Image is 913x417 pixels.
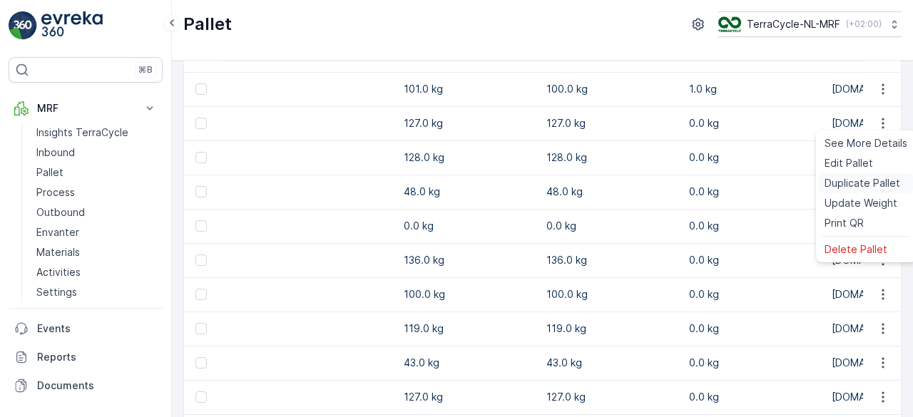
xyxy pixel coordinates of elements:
p: Materials [36,245,80,259]
td: 100.0 kg [539,277,682,312]
img: TC_v739CUj.png [718,16,741,32]
td: 136.0 kg [397,243,539,277]
span: Material : [12,351,61,364]
div: Toggle Row Selected [195,323,207,334]
span: - [80,304,85,316]
img: logo [9,11,37,40]
div: Toggle Row Selected [195,357,207,369]
a: Documents [9,371,163,400]
span: 128 [83,257,101,269]
div: Toggle Row Selected [195,118,207,129]
span: Print QR [825,216,864,230]
p: MRF [37,101,134,115]
td: 48.0 kg [539,175,682,209]
td: 0.0 kg [682,209,825,243]
button: TerraCycle-NL-MRF(+02:00) [718,11,902,37]
td: 0.0 kg [539,209,682,243]
a: Insights TerraCycle [31,123,163,143]
td: 43.0 kg [397,346,539,380]
td: 0.0 kg [682,106,825,140]
button: MRF [9,94,163,123]
td: 0.0 kg [397,209,539,243]
span: 128 [75,281,92,293]
td: 127.0 kg [397,380,539,414]
span: Tare Weight : [12,304,80,316]
span: FD718 Coffee [DATE] #2 [47,234,167,246]
span: Net Weight : [12,281,75,293]
td: 101.0 kg [397,72,539,106]
div: Toggle Row Selected [195,220,207,232]
a: Settings [31,282,163,302]
a: Pallet [31,163,163,182]
p: FD718 Coffee [DATE] #2 [386,12,525,29]
p: Process [36,185,75,200]
td: 1.0 kg [682,72,825,106]
td: 0.0 kg [682,312,825,346]
span: Edit Pallet [825,156,873,170]
a: Inbound [31,143,163,163]
td: 0.0 kg [682,380,825,414]
p: Envanter [36,225,79,240]
p: ( +02:00 ) [846,19,882,30]
div: Toggle Row Selected [195,289,207,300]
a: Outbound [31,202,163,222]
a: Duplicate Pallet [819,173,913,193]
span: Duplicate Pallet [825,176,900,190]
p: Activities [36,265,81,279]
a: Reports [9,343,163,371]
span: NL-PI0006 I Koffie en Thee [61,351,195,364]
td: 119.0 kg [539,312,682,346]
div: Toggle Row Selected [195,83,207,95]
p: TerraCycle-NL-MRF [747,17,840,31]
a: Edit Pallet [819,153,913,173]
span: Asset Type : [12,328,76,340]
p: Settings [36,285,77,299]
p: Pallet [36,165,63,180]
p: Events [37,321,157,336]
td: 127.0 kg [539,380,682,414]
td: 127.0 kg [397,106,539,140]
a: Envanter [31,222,163,242]
td: 127.0 kg [539,106,682,140]
td: 119.0 kg [397,312,539,346]
span: Name : [12,234,47,246]
span: Delete Pallet [825,242,887,257]
a: Materials [31,242,163,262]
td: 0.0 kg [682,346,825,380]
span: See More Details [825,136,907,150]
td: 128.0 kg [397,140,539,175]
td: 43.0 kg [539,346,682,380]
span: Total Weight : [12,257,83,269]
td: 0.0 kg [682,277,825,312]
a: See More Details [819,133,913,153]
td: 0.0 kg [682,175,825,209]
div: Toggle Row Selected [195,391,207,403]
img: logo_light-DOdMpM7g.png [41,11,103,40]
p: Insights TerraCycle [36,125,128,140]
p: Inbound [36,145,75,160]
a: Events [9,314,163,343]
td: 136.0 kg [539,243,682,277]
p: Pallet [183,13,232,36]
div: Toggle Row Selected [195,254,207,266]
td: 0.0 kg [682,243,825,277]
p: Outbound [36,205,85,220]
a: Activities [31,262,163,282]
p: Reports [37,350,157,364]
span: FD Pallet [76,328,120,340]
td: 128.0 kg [539,140,682,175]
span: Update Weight [825,196,897,210]
p: Documents [37,379,157,393]
td: 48.0 kg [397,175,539,209]
div: Toggle Row Selected [195,186,207,197]
div: Toggle Row Selected [195,152,207,163]
p: ⌘B [138,64,153,76]
a: Process [31,182,163,202]
td: 100.0 kg [539,72,682,106]
td: 100.0 kg [397,277,539,312]
td: 0.0 kg [682,140,825,175]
